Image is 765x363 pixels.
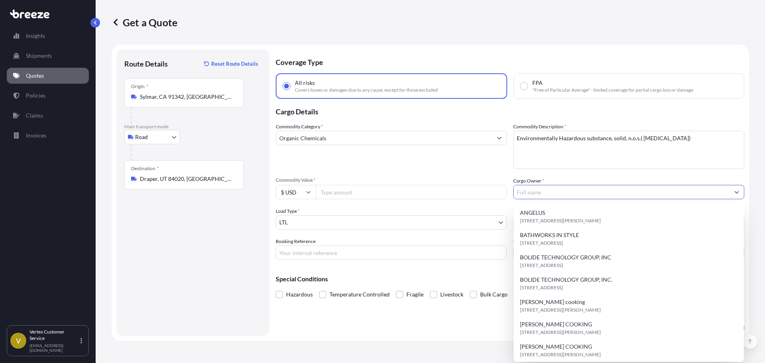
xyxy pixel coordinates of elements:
[26,131,46,139] p: Invoices
[26,72,44,80] p: Quotes
[520,328,601,336] span: [STREET_ADDRESS][PERSON_NAME]
[520,343,592,351] span: [PERSON_NAME] COOKING
[26,52,52,60] p: Shipments
[520,276,612,284] span: BOLIDE TECHNOLOGY GROUP, INC.
[513,237,541,245] label: Carrier Name
[276,123,323,131] label: Commodity Category
[440,288,463,300] span: Livestock
[295,79,315,87] span: All risks
[520,217,601,225] span: [STREET_ADDRESS][PERSON_NAME]
[131,165,159,172] div: Destination
[279,218,288,226] span: LTL
[520,261,563,269] span: [STREET_ADDRESS]
[26,32,45,40] p: Insights
[480,288,508,300] span: Bulk Cargo
[276,245,507,260] input: Your internal reference
[513,177,544,185] label: Cargo Owner
[124,124,261,130] p: Main transport mode
[276,237,316,245] label: Booking Reference
[513,123,566,131] label: Commodity Description
[26,112,43,120] p: Claims
[316,185,507,199] input: Type amount
[532,87,693,93] span: "Free of Particular Average" - limited coverage for partial cargo loss or damage
[276,207,300,215] span: Load Type
[520,209,545,217] span: ANGELUS
[124,130,180,144] button: Select transport
[520,351,601,359] span: [STREET_ADDRESS][PERSON_NAME]
[520,306,601,314] span: [STREET_ADDRESS][PERSON_NAME]
[520,231,579,239] span: BATHWORKS IN STYLE
[532,79,543,87] span: FPA
[276,276,744,282] p: Special Conditions
[16,337,21,345] span: V
[26,92,45,100] p: Policies
[276,177,507,183] span: Commodity Value
[140,175,234,183] input: Destination
[520,298,585,306] span: [PERSON_NAME] cooking
[406,288,424,300] span: Fragile
[330,288,390,300] span: Temperature Controlled
[520,320,592,328] span: [PERSON_NAME] COOKING
[29,329,79,341] p: Vertex Customer Service
[492,131,506,145] button: Show suggestions
[124,59,168,69] p: Route Details
[112,16,177,29] p: Get a Quote
[520,284,563,292] span: [STREET_ADDRESS]
[135,133,148,141] span: Road
[730,185,744,199] button: Show suggestions
[211,60,258,68] p: Reset Route Details
[276,49,744,73] p: Coverage Type
[140,93,234,101] input: Origin
[29,343,79,353] p: [EMAIL_ADDRESS][DOMAIN_NAME]
[276,99,744,123] p: Cargo Details
[276,131,492,145] input: Select a commodity type
[295,87,438,93] span: Covers losses or damages due to any cause, except for those excluded
[520,253,611,261] span: BOLIDE TECHNOLOGY GROUP, INC
[520,239,563,247] span: [STREET_ADDRESS]
[514,185,730,199] input: Full name
[513,245,744,260] input: Enter name
[286,288,313,300] span: Hazardous
[513,207,744,214] span: Freight Cost
[131,83,148,90] div: Origin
